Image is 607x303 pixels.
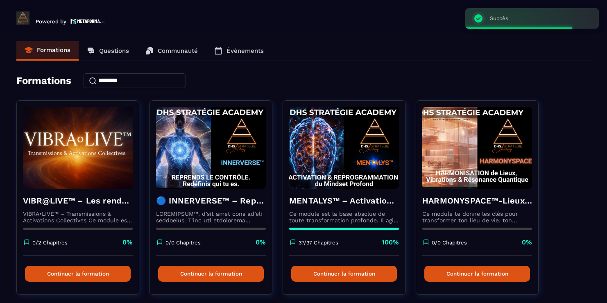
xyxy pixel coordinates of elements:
[23,195,133,206] h4: VIBR@LIVE™ – Les rendez-vous d’intégration vivante
[16,11,29,25] img: logo-branding
[32,240,68,246] p: 0/2 Chapitres
[37,46,70,54] p: Formations
[156,195,266,206] h4: 🔵 INNERVERSE™ – Reprogrammation Quantique & Activation du Soi Réel
[422,210,532,224] p: Ce module te donne les clés pour transformer ton lieu de vie, ton cabinet ou ton entreprise en un...
[16,75,71,86] h4: Formations
[23,210,133,224] p: VIBRA•LIVE™ – Transmissions & Activations Collectives Ce module est un espace vivant. [PERSON_NAM...
[165,240,201,246] p: 0/0 Chapitres
[158,266,264,282] button: Continuer la formation
[23,107,133,189] img: formation-background
[432,240,467,246] p: 0/0 Chapitres
[422,195,532,206] h4: HARMONYSPACE™-Lieux, Vibrations & Résonance Quantique
[256,238,266,247] p: 0%
[158,47,198,54] p: Communauté
[424,266,530,282] button: Continuer la formation
[156,107,266,189] img: formation-background
[226,47,264,54] p: Événements
[79,41,137,61] a: Questions
[422,107,532,189] img: formation-background
[36,18,66,25] p: Powered by
[99,47,129,54] p: Questions
[25,266,131,282] button: Continuer la formation
[299,240,338,246] p: 37/37 Chapitres
[289,195,399,206] h4: MENTALYS™ – Activation & Reprogrammation du Mindset Profond
[291,266,397,282] button: Continuer la formation
[382,238,399,247] p: 100%
[16,41,79,61] a: Formations
[70,18,105,25] img: logo
[289,210,399,224] p: Ce module est la base absolue de toute transformation profonde. Il agit comme une activation du n...
[522,238,532,247] p: 0%
[137,41,206,61] a: Communauté
[206,41,272,61] a: Événements
[289,107,399,189] img: formation-background
[122,238,133,247] p: 0%
[156,210,266,224] p: LOREMIPSUM™, d’sit amet cons ad’eli seddoeius. T’inc utl etdolorema aliquaeni ad minimveniamqui n...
